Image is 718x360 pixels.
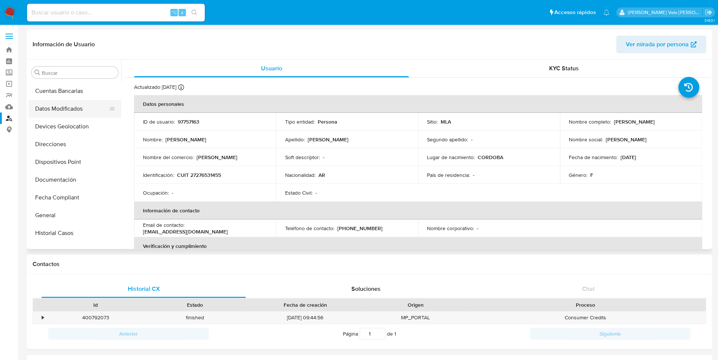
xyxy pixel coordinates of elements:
span: Usuario [261,64,282,73]
p: Género : [569,172,587,178]
p: Nacionalidad : [285,172,315,178]
span: 1 [394,330,396,337]
span: Ver mirada por persona [626,36,689,53]
div: Estado [150,301,239,309]
span: Página de [343,328,396,340]
button: Ver mirada por persona [616,36,706,53]
h1: Información de Usuario [33,41,95,48]
span: Accesos rápidos [554,9,596,16]
p: - [471,136,472,143]
p: Segundo apellido : [427,136,468,143]
button: Historial Casos [29,224,121,242]
p: Nombre : [143,136,163,143]
span: Historial CX [128,285,160,293]
p: Apellido : [285,136,304,143]
p: [PERSON_NAME] [614,118,655,125]
button: Siguiente [530,328,691,340]
p: [PERSON_NAME] [166,136,206,143]
p: Persona [317,118,337,125]
div: Fecha de creación [250,301,361,309]
p: Nombre del comercio : [143,154,194,161]
span: s [181,9,183,16]
span: ⌥ [171,9,177,16]
input: Buscar usuario o caso... [27,8,205,17]
input: Buscar [42,70,115,76]
th: Información de contacto [134,202,702,219]
a: Notificaciones [603,9,610,16]
p: - [473,172,474,178]
p: [EMAIL_ADDRESS][DOMAIN_NAME] [143,228,228,235]
p: Fecha de nacimiento : [569,154,618,161]
div: finished [145,312,244,324]
p: Nombre social : [569,136,603,143]
p: Teléfono de contacto : [285,225,334,232]
button: Dispositivos Point [29,153,121,171]
button: Cuentas Bancarias [29,82,121,100]
p: Nombre completo : [569,118,611,125]
p: - [323,154,324,161]
button: search-icon [187,7,202,18]
p: Tipo entidad : [285,118,314,125]
p: Estado Civil : [285,189,312,196]
p: rene.vale@mercadolibre.com [628,9,702,16]
p: Soft descriptor : [285,154,320,161]
th: Verificación y cumplimiento [134,237,702,255]
p: [DATE] [621,154,636,161]
p: Identificación : [143,172,174,178]
div: [DATE] 09:44:56 [244,312,366,324]
p: 97757163 [178,118,199,125]
p: CORDOBA [478,154,503,161]
span: KYC Status [549,64,579,73]
p: - [477,225,478,232]
button: Documentación [29,171,121,189]
div: Proceso [470,301,701,309]
button: Anterior [48,328,209,340]
button: Fecha Compliant [29,189,121,206]
div: • [42,314,44,321]
th: Datos personales [134,95,702,113]
p: AR [318,172,325,178]
p: Email de contacto : [143,222,184,228]
p: MLA [441,118,451,125]
div: 400792073 [46,312,145,324]
div: Id [51,301,140,309]
div: Origen [371,301,460,309]
p: Lugar de nacimiento : [427,154,475,161]
button: Datos Modificados [29,100,115,118]
p: - [315,189,317,196]
a: Salir [705,9,712,16]
p: Sitio : [427,118,438,125]
span: Soluciones [351,285,381,293]
p: CUIT 27276531455 [177,172,221,178]
p: [PERSON_NAME] [606,136,647,143]
div: MP_PORTAL [366,312,465,324]
p: ID de usuario : [143,118,175,125]
p: [PERSON_NAME] [197,154,237,161]
p: Nombre corporativo : [427,225,474,232]
p: Actualizado [DATE] [134,84,176,91]
button: Devices Geolocation [29,118,121,135]
button: General [29,206,121,224]
p: F [590,172,593,178]
p: - [172,189,173,196]
button: Historial Riesgo PLD [29,242,121,260]
h1: Contactos [33,260,706,268]
p: Ocupación : [143,189,169,196]
span: Chat [582,285,595,293]
p: [PHONE_NUMBER] [337,225,382,232]
button: Buscar [34,70,40,75]
button: Direcciones [29,135,121,153]
div: Consumer Credits [465,312,706,324]
p: [PERSON_NAME] [307,136,348,143]
p: País de residencia : [427,172,470,178]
